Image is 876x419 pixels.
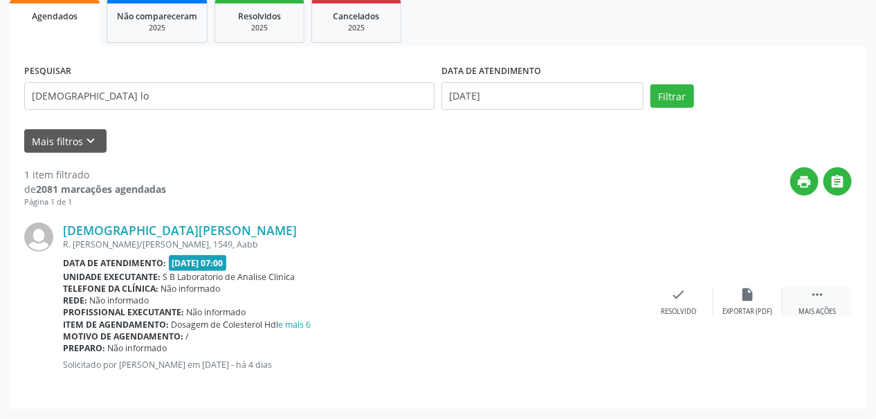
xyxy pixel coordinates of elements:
[186,330,190,342] span: /
[84,133,99,149] i: keyboard_arrow_down
[108,342,167,354] span: Não informado
[63,306,184,318] b: Profissional executante:
[169,255,227,271] span: [DATE] 07:00
[163,271,295,283] span: S B Laboratorio de Analise Clinica
[161,283,221,295] span: Não informado
[334,10,380,22] span: Cancelados
[24,61,71,82] label: PESQUISAR
[187,306,246,318] span: Não informado
[797,174,812,189] i: print
[63,271,161,283] b: Unidade executante:
[32,10,77,22] span: Agendados
[441,61,541,82] label: DATA DE ATENDIMENTO
[279,319,311,330] a: e mais 6
[63,295,87,306] b: Rede:
[63,239,644,250] div: R. [PERSON_NAME]/[PERSON_NAME], 1549, Aabb
[63,342,105,354] b: Preparo:
[830,174,846,189] i: 
[671,287,686,302] i: check
[810,287,825,302] i: 
[322,23,391,33] div: 2025
[650,84,694,108] button: Filtrar
[24,182,166,196] div: de
[799,307,836,317] div: Mais ações
[63,223,297,238] a: [DEMOGRAPHIC_DATA][PERSON_NAME]
[117,10,197,22] span: Não compareceram
[24,223,53,252] img: img
[172,319,311,330] span: Dosagem de Colesterol Hdl
[90,295,149,306] span: Não informado
[24,129,107,153] button: Mais filtroskeyboard_arrow_down
[36,183,166,196] strong: 2081 marcações agendadas
[63,257,166,269] b: Data de atendimento:
[24,82,435,110] input: Nome, CNS
[117,23,197,33] div: 2025
[740,287,756,302] i: insert_drive_file
[661,307,696,317] div: Resolvido
[63,359,644,371] p: Solicitado por [PERSON_NAME] em [DATE] - há 4 dias
[63,319,169,330] b: Item de agendamento:
[63,283,158,295] b: Telefone da clínica:
[24,167,166,182] div: 1 item filtrado
[63,330,183,342] b: Motivo de agendamento:
[24,196,166,208] div: Página 1 de 1
[790,167,819,196] button: print
[238,10,281,22] span: Resolvidos
[225,23,294,33] div: 2025
[723,307,773,317] div: Exportar (PDF)
[441,82,644,110] input: Selecione um intervalo
[823,167,852,196] button: 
